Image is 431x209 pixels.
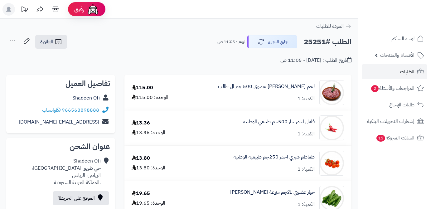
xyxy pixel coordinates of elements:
a: لحم [PERSON_NAME] عضوي 500 جم ال طالب [218,83,315,90]
div: الوحدة: 13.36 [132,129,165,136]
a: تحديثات المنصة [17,3,32,17]
h2: عنوان الشحن [11,143,110,150]
span: لوحة التحكم [391,34,414,43]
a: الفاتورة [35,35,67,49]
div: الكمية: 1 [298,95,315,102]
a: فلفل احمر حار 500جم طبيعي الوطنية [243,118,315,125]
a: [EMAIL_ADDRESS][DOMAIN_NAME] [19,118,99,126]
button: جاري التجهيز [247,35,297,48]
div: الكمية: 1 [298,130,315,138]
a: طلبات الإرجاع [362,97,427,112]
span: الطلبات [400,67,414,76]
h2: تفاصيل العميل [11,80,110,87]
a: 966568898888 [62,106,99,114]
div: الوحدة: 13.80 [132,164,165,172]
div: الوحدة: 115.00 [132,94,168,101]
div: تاريخ الطلب : [DATE] - 11:05 ص [280,57,351,64]
a: طماطم شيري احمر 250جم طبيعية الوطنية [234,153,315,161]
a: العودة للطلبات [316,22,351,30]
a: الموقع على الخريطة [53,191,109,205]
span: المراجعات والأسئلة [370,84,414,93]
a: المراجعات والأسئلة2 [362,81,427,96]
div: 13.36 [132,119,150,127]
span: العودة للطلبات [316,22,344,30]
a: خيار عضوي 1كجم مزرعة [PERSON_NAME] [230,189,315,196]
div: 19.65 [132,190,150,197]
a: واتساب [42,106,61,114]
img: logo-2.png [389,17,425,31]
span: السلات المتروكة [376,134,414,142]
a: إشعارات التحويلات البنكية [362,114,427,129]
a: Shadeen Oti [72,94,100,102]
span: 15 [376,135,385,142]
span: إشعارات التحويلات البنكية [367,117,414,126]
a: السلات المتروكة15 [362,130,427,145]
span: الفاتورة [40,38,53,46]
h2: الطلب #25251 [304,36,351,48]
span: طلبات الإرجاع [389,100,414,109]
img: ai-face.png [87,3,99,16]
div: الوحدة: 19.65 [132,200,165,207]
a: لوحة التحكم [362,31,427,46]
div: الكمية: 1 [298,201,315,208]
small: اليوم - 11:05 ص [217,39,246,45]
span: 2 [371,85,379,92]
div: 115.00 [132,84,153,91]
div: 13.80 [132,155,150,162]
a: الطلبات [362,64,427,79]
img: 1690638151-bMPeqV78gu5FAgrRg2JhDVIt5AfBXEwdt7X1Ucji-90x90.jpg [320,80,344,105]
span: الأقسام والمنتجات [380,51,414,60]
span: رفيق [74,6,84,13]
div: Shadeen Oti حي طويق [GEOGRAPHIC_DATA]، الرياض، الرياض .المملكة العربية السعودية [31,158,101,186]
img: 1715492874-%D8%B4%D9%8A%D8%B1%D9%8A-90x90.png [320,151,344,176]
img: 1715492841-%D9%81%D9%84%D9%81%D9%84%20%D8%A7%D8%AD%D9%85%D8%B1%20%D8%AD%D8%A7%D8%B1-90x90.jpg [320,115,344,140]
div: الكمية: 1 [298,166,315,173]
